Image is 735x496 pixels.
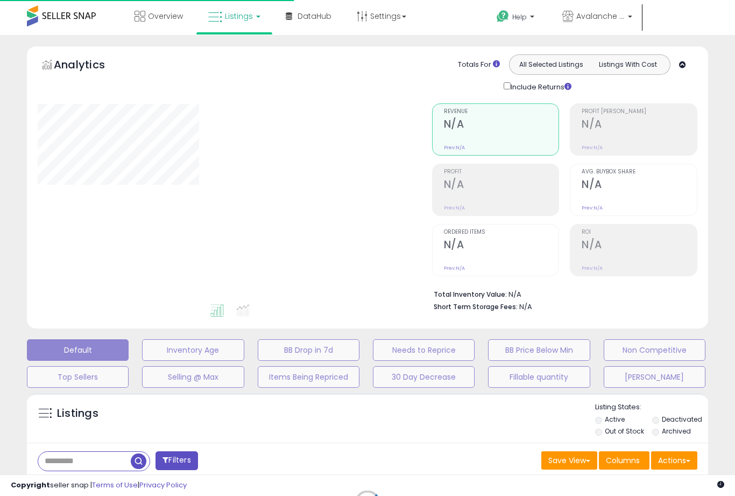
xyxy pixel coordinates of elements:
i: Get Help [496,10,510,23]
span: ROI [582,229,697,235]
h2: N/A [444,178,559,193]
button: [PERSON_NAME] [604,366,705,388]
small: Prev: N/A [444,144,465,151]
small: Prev: N/A [582,205,603,211]
button: Listings With Cost [589,58,667,72]
button: Non Competitive [604,339,705,361]
span: Avg. Buybox Share [582,169,697,175]
span: Profit [PERSON_NAME] [582,109,697,115]
strong: Copyright [11,480,50,490]
a: Help [488,2,545,35]
button: Default [27,339,129,361]
span: Overview [148,11,183,22]
button: Top Sellers [27,366,129,388]
h2: N/A [444,118,559,132]
span: Listings [225,11,253,22]
span: Revenue [444,109,559,115]
button: Inventory Age [142,339,244,361]
button: Items Being Repriced [258,366,359,388]
button: BB Drop in 7d [258,339,359,361]
div: seller snap | | [11,480,187,491]
button: Selling @ Max [142,366,244,388]
span: Avalanche Brands [576,11,625,22]
span: DataHub [298,11,331,22]
button: All Selected Listings [512,58,590,72]
small: Prev: N/A [444,265,465,271]
small: Prev: N/A [582,265,603,271]
b: Short Term Storage Fees: [434,302,518,311]
h2: N/A [582,178,697,193]
span: Ordered Items [444,229,559,235]
span: Help [512,12,527,22]
button: Needs to Reprice [373,339,475,361]
button: 30 Day Decrease [373,366,475,388]
h2: N/A [582,239,697,253]
div: Totals For [458,60,500,70]
div: Include Returns [496,80,584,93]
h2: N/A [582,118,697,132]
button: Fillable quantity [488,366,590,388]
li: N/A [434,287,689,300]
span: N/A [519,302,532,312]
span: Profit [444,169,559,175]
small: Prev: N/A [582,144,603,151]
b: Total Inventory Value: [434,290,507,299]
h5: Analytics [54,57,126,75]
h2: N/A [444,239,559,253]
small: Prev: N/A [444,205,465,211]
button: BB Price Below Min [488,339,590,361]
